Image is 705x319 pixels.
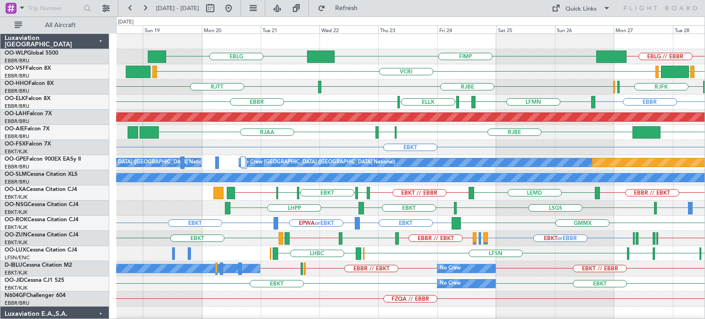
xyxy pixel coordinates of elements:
span: OO-SLM [5,172,27,177]
a: EBBR/BRU [5,73,29,79]
span: OO-GPE [5,157,26,162]
button: Refresh [313,1,369,16]
div: Quick Links [565,5,597,14]
div: Mon 20 [202,25,261,34]
div: Fri 24 [437,25,496,34]
div: No Crew [440,262,461,275]
a: N604GFChallenger 604 [5,293,66,298]
a: EBKT/KJK [5,194,28,201]
a: OO-ZUNCessna Citation CJ4 [5,232,78,238]
a: OO-NSGCessna Citation CJ4 [5,202,78,207]
a: D-IBLUCessna Citation M2 [5,263,72,268]
a: EBBR/BRU [5,163,29,170]
span: [DATE] - [DATE] [156,4,199,12]
span: OO-NSG [5,202,28,207]
span: Refresh [327,5,366,11]
a: OO-ROKCessna Citation CJ4 [5,217,78,223]
a: OO-VSFFalcon 8X [5,66,51,71]
span: OO-LUX [5,247,26,253]
a: EBBR/BRU [5,179,29,185]
a: OO-LAHFalcon 7X [5,111,52,117]
div: Sat 25 [496,25,555,34]
a: OO-LUXCessna Citation CJ4 [5,247,77,253]
span: D-IBLU [5,263,22,268]
div: Tue 21 [261,25,319,34]
a: EBKT/KJK [5,285,28,291]
div: No Crew [440,277,461,291]
a: EBKT/KJK [5,269,28,276]
a: OO-ELKFalcon 8X [5,96,50,101]
a: EBKT/KJK [5,209,28,216]
a: OO-FSXFalcon 7X [5,141,51,147]
a: OO-HHOFalcon 8X [5,81,54,86]
span: OO-LXA [5,187,26,192]
div: Mon 27 [614,25,672,34]
div: No Crew [GEOGRAPHIC_DATA] ([GEOGRAPHIC_DATA] National) [241,156,395,169]
a: EBBR/BRU [5,103,29,110]
div: Sun 19 [143,25,201,34]
a: EBKT/KJK [5,148,28,155]
span: OO-AIE [5,126,24,132]
span: All Aircraft [24,22,97,28]
span: OO-JID [5,278,24,283]
a: OO-SLMCessna Citation XLS [5,172,78,177]
span: OO-VSF [5,66,26,71]
button: Quick Links [547,1,615,16]
a: EBBR/BRU [5,133,29,140]
span: OO-HHO [5,81,28,86]
a: EBBR/BRU [5,57,29,64]
a: OO-WLPGlobal 5500 [5,50,58,56]
span: OO-LAH [5,111,27,117]
div: Sun 26 [555,25,614,34]
a: EBKT/KJK [5,239,28,246]
a: OO-LXACessna Citation CJ4 [5,187,77,192]
span: N604GF [5,293,26,298]
div: No Crew [GEOGRAPHIC_DATA] ([GEOGRAPHIC_DATA] National) [57,156,211,169]
div: [DATE] [118,18,134,26]
a: OO-AIEFalcon 7X [5,126,50,132]
a: EBBR/BRU [5,88,29,95]
a: LFSN/ENC [5,254,30,261]
a: EBKT/KJK [5,224,28,231]
a: OO-GPEFalcon 900EX EASy II [5,157,81,162]
div: Wed 22 [319,25,378,34]
a: EBBR/BRU [5,300,29,307]
span: OO-ELK [5,96,25,101]
span: OO-ZUN [5,232,28,238]
span: OO-ROK [5,217,28,223]
div: Thu 23 [378,25,437,34]
span: OO-WLP [5,50,27,56]
input: Trip Number [28,1,81,15]
a: EBBR/BRU [5,118,29,125]
button: All Aircraft [10,18,100,33]
a: OO-JIDCessna CJ1 525 [5,278,64,283]
span: OO-FSX [5,141,26,147]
